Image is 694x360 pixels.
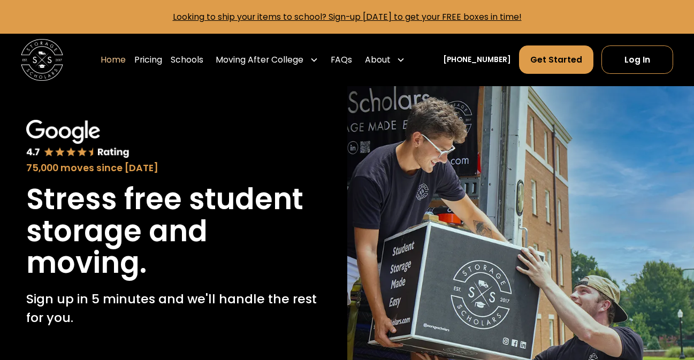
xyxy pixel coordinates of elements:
[173,11,522,22] a: Looking to ship your items to school? Sign-up [DATE] to get your FREE boxes in time!
[26,289,321,327] p: Sign up in 5 minutes and we'll handle the rest for you.
[361,45,409,74] div: About
[101,45,126,74] a: Home
[171,45,203,74] a: Schools
[21,39,63,81] img: Storage Scholars main logo
[601,45,673,74] a: Log In
[26,161,321,175] div: 75,000 moves since [DATE]
[365,53,391,66] div: About
[443,55,511,66] a: [PHONE_NUMBER]
[211,45,322,74] div: Moving After College
[519,45,593,74] a: Get Started
[331,45,352,74] a: FAQs
[216,53,303,66] div: Moving After College
[26,183,321,279] h1: Stress free student storage and moving.
[26,120,129,159] img: Google 4.7 star rating
[134,45,162,74] a: Pricing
